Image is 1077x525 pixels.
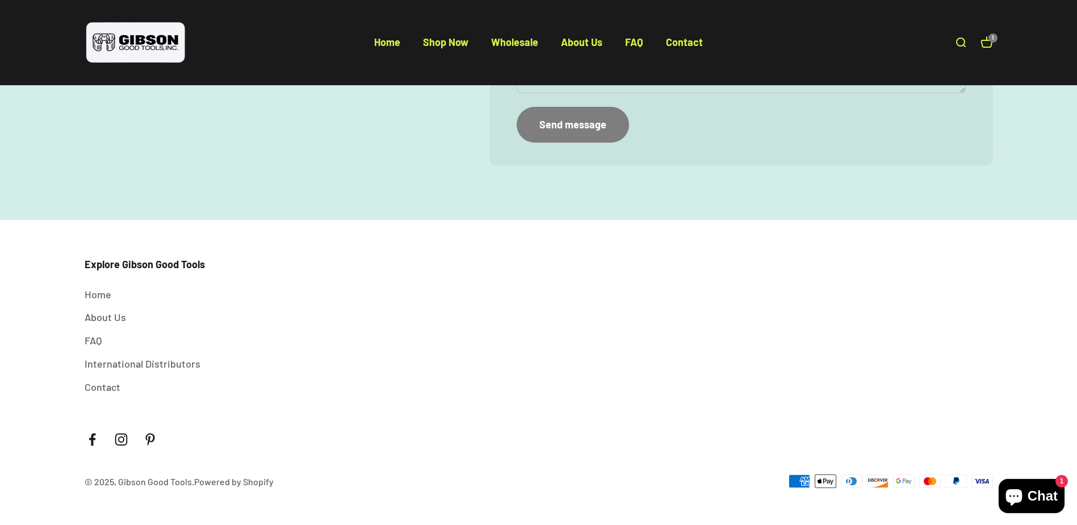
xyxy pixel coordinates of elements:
[85,332,102,349] a: FAQ
[85,474,274,489] p: © 2025, Gibson Good Tools.
[988,34,998,43] cart-count: 1
[625,36,643,48] a: FAQ
[194,476,274,487] a: Powered by Shopify
[517,107,629,143] button: Send message
[114,432,129,447] a: Follow on Instagram
[85,309,126,326] a: About Us
[491,36,538,48] a: Wholesale
[561,36,602,48] a: About Us
[85,432,100,447] a: Follow on Facebook
[539,116,606,133] div: Send message
[85,286,111,303] a: Home
[85,256,205,273] p: Explore Gibson Good Tools
[85,379,120,395] a: Contact
[85,356,200,372] a: International Distributors
[423,36,468,48] a: Shop Now
[143,432,158,447] a: Follow on Pinterest
[995,479,1068,516] inbox-online-store-chat: Shopify online store chat
[666,36,703,48] a: Contact
[374,36,400,48] a: Home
